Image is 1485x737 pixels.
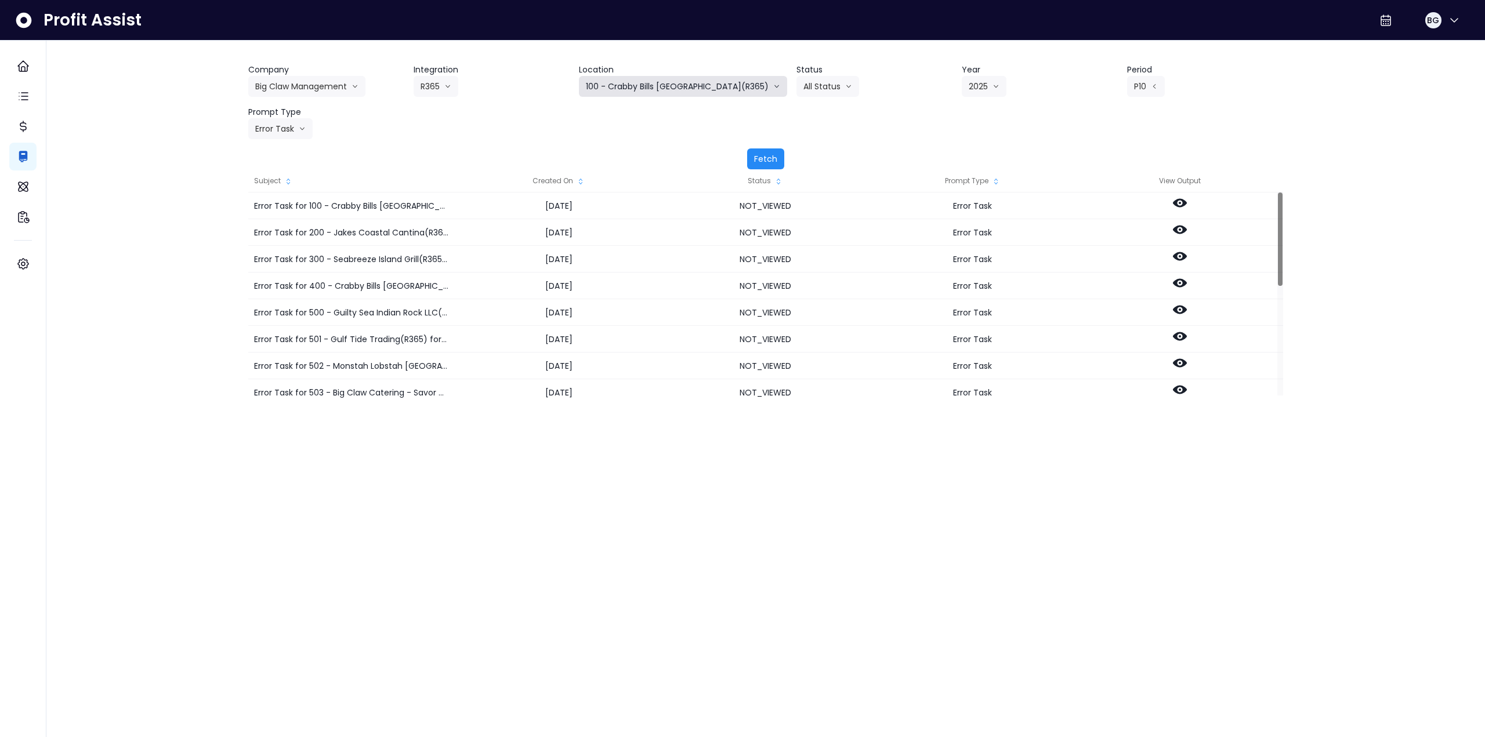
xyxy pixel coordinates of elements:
[662,299,870,326] div: NOT_VIEWED
[248,353,455,379] div: Error Task for 502 - Monstah Lobstah [GEOGRAPHIC_DATA](R365) for P10 2025
[579,76,787,97] button: 100 - Crabby Bills [GEOGRAPHIC_DATA](R365)arrow down line
[662,353,870,379] div: NOT_VIEWED
[869,379,1076,406] div: Error Task
[1127,76,1165,97] button: P10arrow left line
[1127,64,1283,76] header: Period
[248,379,455,406] div: Error Task for 503 - Big Claw Catering - Savor The Moment(R365) for P10 2025
[662,169,870,193] div: Status
[44,10,142,31] span: Profit Assist
[414,76,458,97] button: R365arrow down line
[1427,14,1439,26] span: BG
[248,169,455,193] div: Subject
[248,326,455,353] div: Error Task for 501 - Gulf Tide Trading(R365) for P10 2025
[455,169,662,193] div: Created On
[773,81,780,92] svg: arrow down line
[845,81,852,92] svg: arrow down line
[962,76,1006,97] button: 2025arrow down line
[248,299,455,326] div: Error Task for 500 - Guilty Sea Indian Rock LLC(R365) for P10 2025
[662,273,870,299] div: NOT_VIEWED
[869,169,1076,193] div: Prompt Type
[444,81,451,92] svg: arrow down line
[869,193,1076,219] div: Error Task
[248,273,455,299] div: Error Task for 400 - Crabby Bills [GEOGRAPHIC_DATA](R365) for P10 2025
[869,246,1076,273] div: Error Task
[869,219,1076,246] div: Error Task
[1151,81,1158,92] svg: arrow left line
[248,64,404,76] header: Company
[455,379,662,406] div: [DATE]
[414,64,570,76] header: Integration
[248,76,365,97] button: Big Claw Managementarrow down line
[662,379,870,406] div: NOT_VIEWED
[576,177,585,186] svg: sort
[774,177,783,186] svg: sort
[747,148,784,169] button: Fetch
[455,273,662,299] div: [DATE]
[869,353,1076,379] div: Error Task
[1076,169,1283,193] div: View Output
[796,76,859,97] button: All Statusarrow down line
[579,64,787,76] header: Location
[299,123,306,135] svg: arrow down line
[869,299,1076,326] div: Error Task
[248,219,455,246] div: Error Task for 200 - Jakes Coastal Cantina(R365) for P10 2025
[455,353,662,379] div: [DATE]
[284,177,293,186] svg: sort
[248,246,455,273] div: Error Task for 300 - Seabreeze Island Grill(R365) for P10 2025
[662,193,870,219] div: NOT_VIEWED
[993,81,999,92] svg: arrow down line
[248,106,404,118] header: Prompt Type
[869,326,1076,353] div: Error Task
[248,193,455,219] div: Error Task for 100 - Crabby Bills [GEOGRAPHIC_DATA](R365) for P10 2025
[796,64,952,76] header: Status
[962,64,1118,76] header: Year
[662,326,870,353] div: NOT_VIEWED
[248,118,313,139] button: Error Taskarrow down line
[455,299,662,326] div: [DATE]
[455,326,662,353] div: [DATE]
[455,219,662,246] div: [DATE]
[352,81,358,92] svg: arrow down line
[662,246,870,273] div: NOT_VIEWED
[455,246,662,273] div: [DATE]
[455,193,662,219] div: [DATE]
[869,273,1076,299] div: Error Task
[662,219,870,246] div: NOT_VIEWED
[991,177,1001,186] svg: sort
